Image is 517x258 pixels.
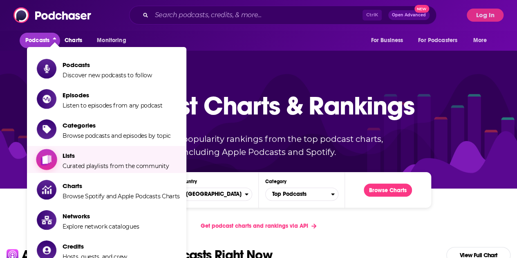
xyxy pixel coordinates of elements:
[63,182,180,190] span: Charts
[365,33,413,48] button: open menu
[473,35,487,46] span: More
[414,5,429,13] span: New
[467,9,504,22] button: Log In
[194,216,323,236] a: Get podcast charts and rankings via API
[97,35,126,46] span: Monitoring
[118,132,399,159] p: Up-to-date popularity rankings from the top podcast charts, including Apple Podcasts and Spotify.
[266,187,331,201] span: Top Podcasts
[25,35,49,46] span: Podcasts
[63,72,152,79] span: Discover new podcasts to follow
[13,7,92,23] img: Podchaser - Follow, Share and Rate Podcasts
[468,33,497,48] button: open menu
[364,184,412,197] button: Browse Charts
[65,35,82,46] span: Charts
[63,193,180,200] span: Browse Spotify and Apple Podcasts Charts
[265,188,338,201] button: Categories
[201,222,308,229] span: Get podcast charts and rankings via API
[413,33,469,48] button: open menu
[63,91,163,99] span: Episodes
[63,223,139,230] span: Explore network catalogues
[129,6,436,25] div: Search podcasts, credits, & more...
[91,33,137,48] button: open menu
[63,102,163,109] span: Listen to episodes from any podcast
[152,9,363,22] input: Search podcasts, credits, & more...
[418,35,457,46] span: For Podcasters
[63,152,169,159] span: Lists
[363,10,382,20] span: Ctrl K
[63,212,139,220] span: Networks
[20,33,60,48] button: close menu
[59,33,87,48] a: Charts
[103,79,414,132] p: Podcast Charts & Rankings
[63,242,127,250] span: Credits
[63,121,171,129] span: Categories
[179,188,252,201] button: Countries
[63,162,169,170] span: Curated playlists from the community
[392,13,426,17] span: Open Advanced
[63,132,171,139] span: Browse podcasts and episodes by topic
[371,35,403,46] span: For Business
[388,10,430,20] button: Open AdvancedNew
[63,61,152,69] span: Podcasts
